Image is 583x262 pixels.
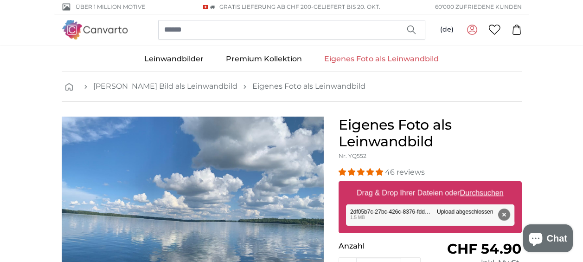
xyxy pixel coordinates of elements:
[339,152,366,159] span: Nr. YQ552
[339,117,522,150] h1: Eigenes Foto als Leinwandbild
[93,81,237,92] a: [PERSON_NAME] Bild als Leinwandbild
[311,3,380,10] span: -
[339,168,385,177] span: 4.93 stars
[460,189,503,196] u: Durchsuchen
[433,21,461,38] button: (de)
[76,3,145,11] span: Über 1 Million Motive
[313,47,450,71] a: Eigenes Foto als Leinwandbild
[62,72,522,102] nav: breadcrumbs
[62,20,128,39] img: Canvarto
[314,3,380,10] span: Geliefert bis 20. Okt.
[385,168,425,177] span: 46 reviews
[339,241,430,252] p: Anzahl
[520,224,576,255] inbox-online-store-chat: Onlineshop-Chat von Shopify
[203,5,208,9] img: Schweiz
[133,47,215,71] a: Leinwandbilder
[447,240,521,257] span: CHF 54.90
[435,3,522,11] span: 60'000 ZUFRIEDENE KUNDEN
[219,3,311,10] span: GRATIS Lieferung ab CHF 200
[252,81,365,92] a: Eigenes Foto als Leinwandbild
[215,47,313,71] a: Premium Kollektion
[353,183,507,202] label: Drag & Drop Ihrer Dateien oder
